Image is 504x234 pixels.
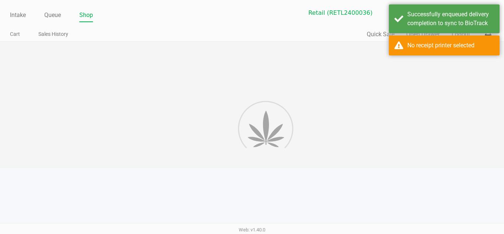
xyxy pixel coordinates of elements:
[385,4,399,21] button: Select
[367,30,394,39] button: Quick Sale
[407,10,494,28] div: Successfully enqueued delivery completion to sync to BioTrack
[44,10,61,20] a: Queue
[452,30,470,39] button: Logout
[79,10,93,20] a: Shop
[308,9,381,17] span: Retail (RETL2400036)
[38,30,68,39] a: Sales History
[239,227,265,233] span: Web: v1.40.0
[406,30,440,39] button: Open Drawer
[407,41,494,50] div: No receipt printer selected
[10,10,26,20] a: Intake
[10,30,20,39] a: Cart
